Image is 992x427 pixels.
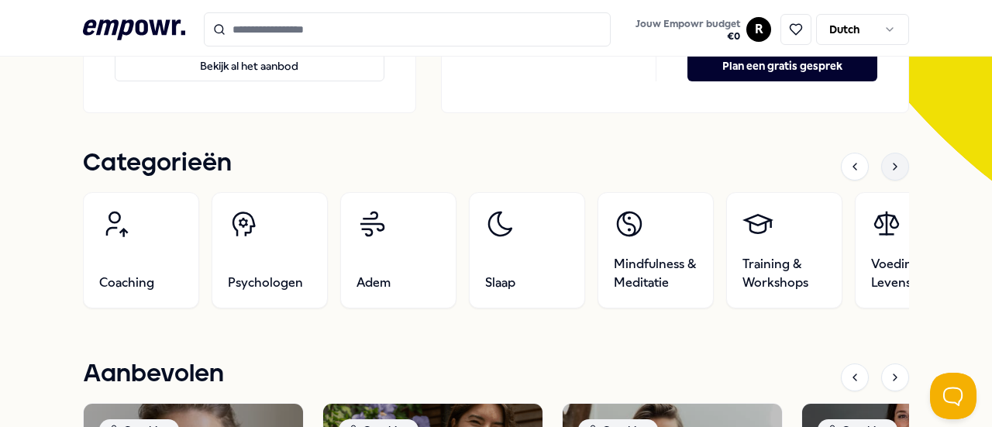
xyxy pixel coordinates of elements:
[635,18,740,30] span: Jouw Empowr budget
[115,50,384,81] button: Bekijk al het aanbod
[598,192,714,308] a: Mindfulness & Meditatie
[228,274,303,292] span: Psychologen
[99,274,154,292] span: Coaching
[469,192,585,308] a: Slaap
[742,255,826,292] span: Training & Workshops
[485,274,515,292] span: Slaap
[632,15,743,46] button: Jouw Empowr budget€0
[83,192,199,308] a: Coaching
[83,144,232,183] h1: Categorieën
[726,192,842,308] a: Training & Workshops
[356,274,391,292] span: Adem
[212,192,328,308] a: Psychologen
[687,50,877,81] button: Plan een gratis gesprek
[635,30,740,43] span: € 0
[871,255,955,292] span: Voeding & Levensstijl
[629,13,746,46] a: Jouw Empowr budget€0
[855,192,971,308] a: Voeding & Levensstijl
[83,355,224,394] h1: Aanbevolen
[204,12,611,46] input: Search for products, categories or subcategories
[614,255,697,292] span: Mindfulness & Meditatie
[340,192,456,308] a: Adem
[930,373,976,419] iframe: Help Scout Beacon - Open
[746,17,771,42] button: R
